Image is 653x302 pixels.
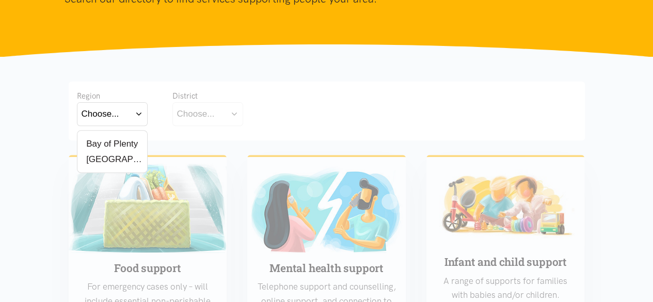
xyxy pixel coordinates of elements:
[172,102,243,125] button: Choose...
[77,102,148,125] button: Choose...
[172,90,243,102] div: District
[77,90,148,102] div: Region
[82,137,138,150] label: Bay of Plenty
[177,107,215,121] div: Choose...
[82,107,119,121] div: Choose...
[82,153,143,166] label: [GEOGRAPHIC_DATA]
